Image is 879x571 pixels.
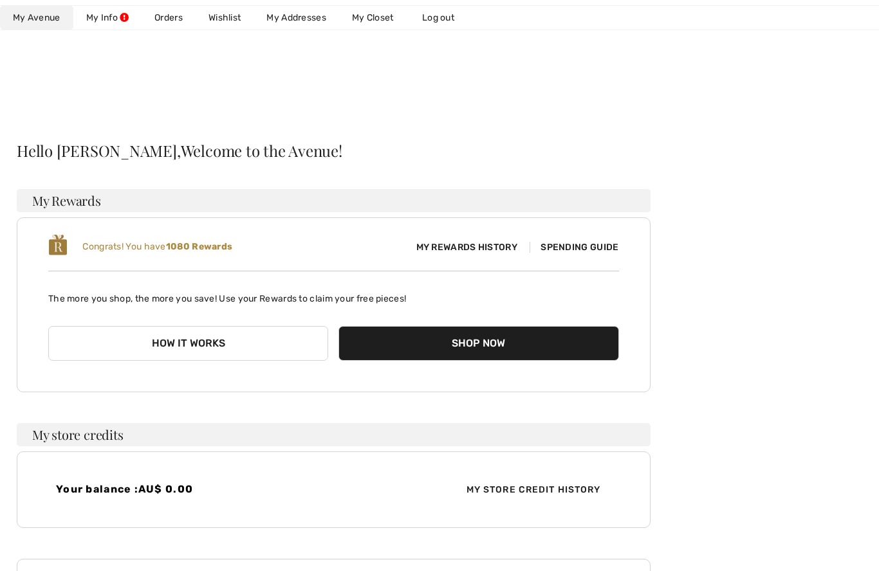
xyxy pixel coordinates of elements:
[48,233,68,257] img: loyalty_logo_r.svg
[17,189,651,212] h3: My Rewards
[409,6,480,30] a: Log out
[17,143,651,158] div: Hello [PERSON_NAME],
[339,6,407,30] a: My Closet
[338,326,618,361] button: Shop Now
[196,6,254,30] a: Wishlist
[56,483,326,495] h4: Your balance :
[166,241,233,252] b: 1080 Rewards
[406,240,528,254] span: My Rewards History
[48,326,328,361] button: How it works
[181,143,342,158] span: Welcome to the Avenue!
[795,532,866,565] iframe: Opens a widget where you can find more information
[456,483,611,496] span: My Store Credit History
[73,6,142,30] a: My Info
[530,242,618,253] span: Spending Guide
[254,6,339,30] a: My Addresses
[82,241,232,252] span: Congrats! You have
[48,282,619,305] p: The more you shop, the more you save! Use your Rewards to claim your free pieces!
[142,6,196,30] a: Orders
[138,483,193,495] span: AU$ 0.00
[13,11,60,24] span: My Avenue
[17,423,651,446] h3: My store credits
